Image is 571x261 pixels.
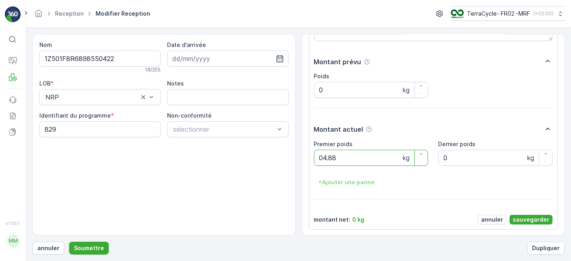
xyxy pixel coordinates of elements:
[314,141,353,147] label: Premier poids
[167,41,206,48] label: Date d'arrivée
[33,242,64,255] button: annuler
[467,10,530,18] p: TerraCycle- FR02 -MRF
[39,112,111,119] label: Identifiant du programme
[403,85,410,95] p: kg
[314,124,363,134] p: Montant actuel
[478,215,506,224] button: annuler
[34,12,43,19] a: Page d'accueil
[353,216,365,224] p: 0 kg
[173,124,274,134] p: sélectionner
[451,9,464,18] img: terracycle.png
[451,6,565,21] button: TerraCycle- FR02 -MRF(+02:00)
[69,242,109,255] button: Soumettre
[39,80,51,87] label: LOB
[5,221,21,226] span: v 1.50.1
[5,227,21,255] button: MM
[532,244,560,252] p: Dupliquer
[314,176,380,189] button: +Ajouter une panne
[94,10,152,18] span: Modifier Reception
[513,216,549,224] p: sauvegarder
[527,242,565,255] button: Dupliquer
[167,112,212,119] label: Non-conformité
[366,126,372,133] div: Aide Icône d'info-bulle
[39,41,52,48] label: Nom
[510,215,553,224] button: sauvegarder
[319,178,375,186] p: + Ajouter une panne
[481,216,503,224] p: annuler
[55,10,84,17] a: Reception
[364,59,370,65] div: Aide Icône d'info-bulle
[74,244,104,252] p: Soumettre
[314,216,351,224] p: montant net :
[167,51,288,67] input: dd/mm/yyyy
[533,10,553,17] p: ( +02:00 )
[314,73,330,80] label: Poids
[438,141,476,147] label: Dernier poids
[167,80,184,87] label: Notes
[403,153,410,163] p: kg
[7,234,20,247] div: MM
[527,153,534,163] p: kg
[37,244,59,252] p: annuler
[314,57,361,67] p: Montant prévu
[145,67,161,73] p: 18 / 255
[5,6,21,22] img: logo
